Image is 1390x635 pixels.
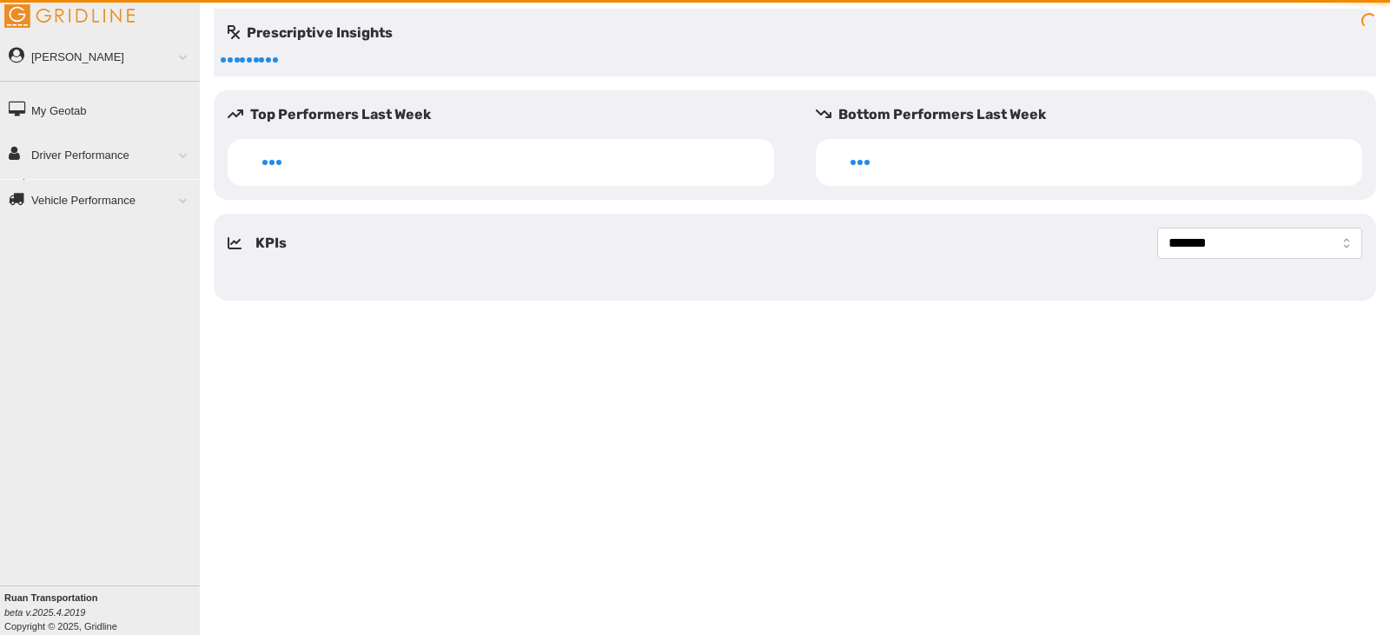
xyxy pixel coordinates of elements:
b: Ruan Transportation [4,592,98,603]
h5: Prescriptive Insights [228,23,393,43]
div: Copyright © 2025, Gridline [4,591,200,633]
h5: Top Performers Last Week [228,104,788,125]
img: Gridline [4,4,135,28]
h5: Bottom Performers Last Week [816,104,1376,125]
h5: KPIs [255,233,287,254]
i: beta v.2025.4.2019 [4,607,85,618]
